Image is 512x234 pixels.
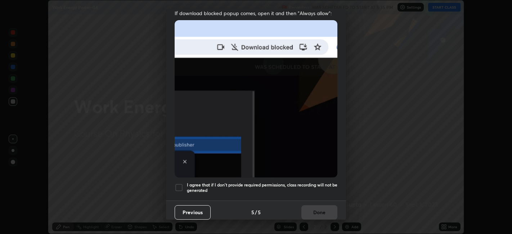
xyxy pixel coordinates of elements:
[175,10,337,17] span: If download blocked popup comes, open it and then "Always allow":
[255,208,257,216] h4: /
[175,20,337,177] img: downloads-permission-blocked.gif
[251,208,254,216] h4: 5
[175,205,211,220] button: Previous
[187,182,337,193] h5: I agree that if I don't provide required permissions, class recording will not be generated
[258,208,261,216] h4: 5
